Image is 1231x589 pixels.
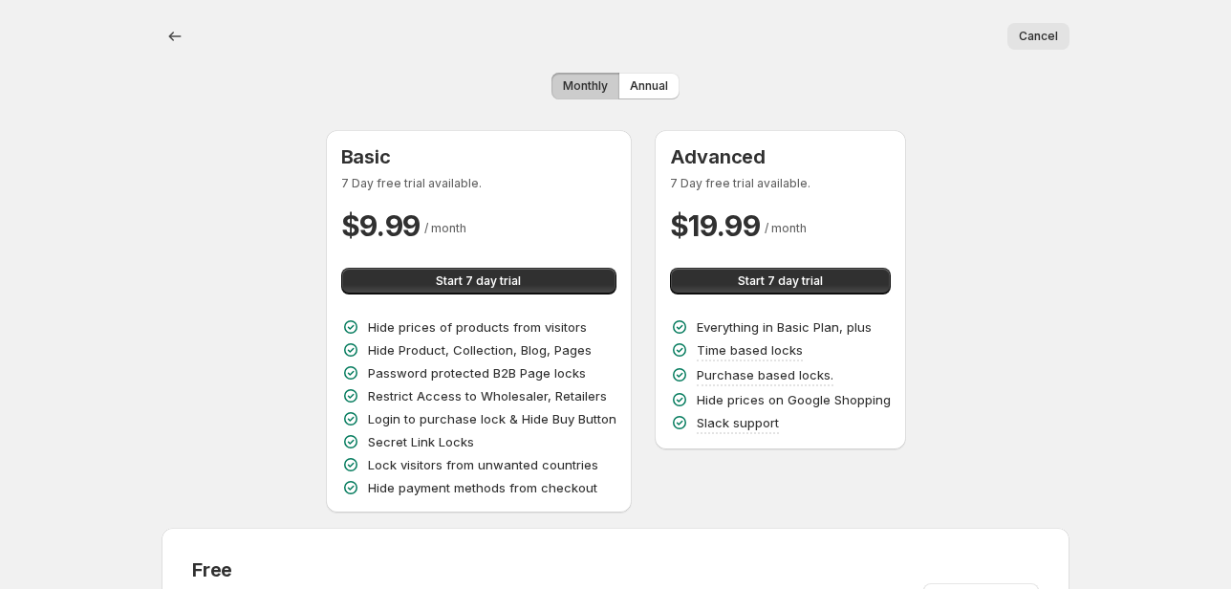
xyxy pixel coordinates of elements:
span: / month [424,221,466,235]
p: Secret Link Locks [368,432,474,451]
span: Start 7 day trial [436,273,521,289]
button: Monthly [551,73,619,99]
h2: $ 9.99 [341,207,421,245]
p: Hide prices on Google Shopping [697,390,891,409]
button: Start 7 day trial [341,268,616,294]
h3: Free [192,558,429,581]
p: Hide Product, Collection, Blog, Pages [368,340,592,360]
button: Cancel [1007,23,1069,50]
p: Time based locks [697,340,803,360]
span: Cancel [1019,29,1058,44]
p: 7 Day free trial available. [341,176,616,191]
h3: Advanced [670,145,891,168]
h3: Basic [341,145,616,168]
p: Password protected B2B Page locks [368,363,586,382]
button: Annual [618,73,680,99]
p: Purchase based locks. [697,365,833,384]
button: Back [162,23,188,50]
span: Annual [630,78,668,94]
button: Start 7 day trial [670,268,891,294]
p: Restrict Access to Wholesaler, Retailers [368,386,607,405]
p: Hide prices of products from visitors [368,317,587,337]
span: Start 7 day trial [738,273,823,289]
p: Slack support [697,413,779,432]
h2: $ 19.99 [670,207,761,245]
p: Login to purchase lock & Hide Buy Button [368,409,616,428]
p: Hide payment methods from checkout [368,478,597,497]
p: Everything in Basic Plan, plus [697,317,872,337]
span: / month [765,221,807,235]
p: Lock visitors from unwanted countries [368,455,598,474]
p: 7 Day free trial available. [670,176,891,191]
span: Monthly [563,78,608,94]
